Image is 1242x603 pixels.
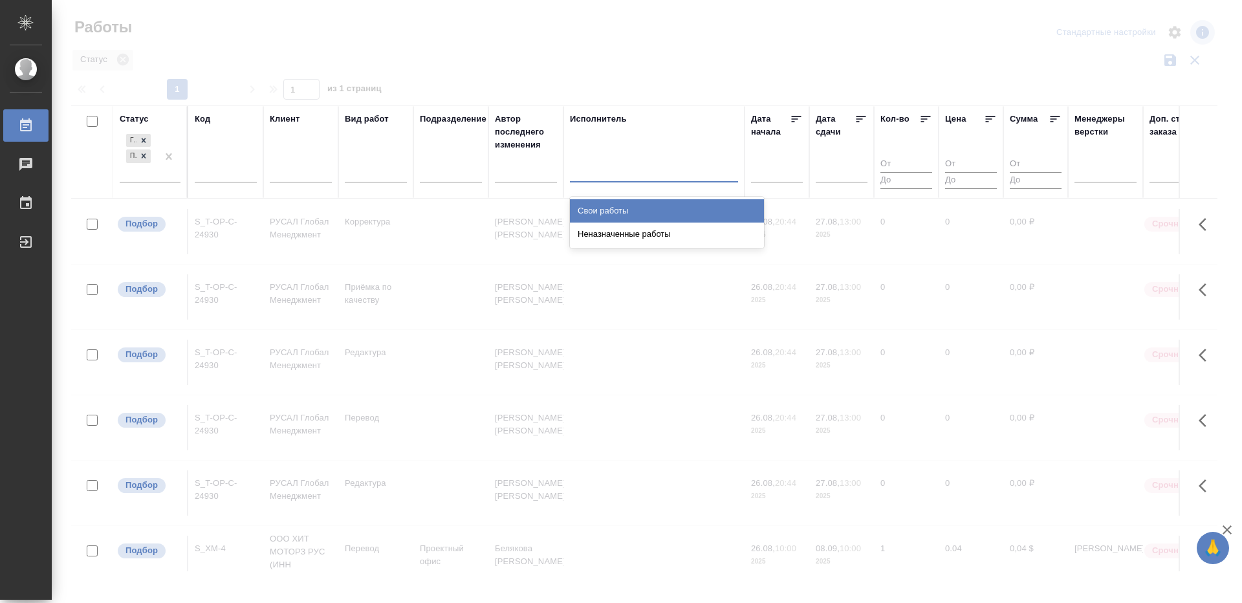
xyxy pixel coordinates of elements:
[116,542,180,560] div: Можно подбирать исполнителей
[816,113,855,138] div: Дата сдачи
[1191,405,1222,436] button: Здесь прячутся важные кнопки
[1010,172,1062,188] input: До
[570,223,764,246] div: Неназначенные работы
[125,544,158,557] p: Подбор
[116,281,180,298] div: Можно подбирать исполнителей
[1074,113,1137,138] div: Менеджеры верстки
[126,134,136,148] div: Готов к работе
[116,477,180,494] div: Можно подбирать исполнителей
[945,172,997,188] input: До
[125,479,158,492] p: Подбор
[945,113,966,126] div: Цена
[420,113,486,126] div: Подразделение
[1191,470,1222,501] button: Здесь прячутся важные кнопки
[1191,340,1222,371] button: Здесь прячутся важные кнопки
[116,346,180,364] div: Можно подбирать исполнителей
[880,113,910,126] div: Кол-во
[126,149,136,163] div: Подбор
[195,113,210,126] div: Код
[945,157,997,173] input: От
[125,133,152,149] div: Готов к работе, Подбор
[125,413,158,426] p: Подбор
[1191,536,1222,567] button: Здесь прячутся важные кнопки
[495,113,557,151] div: Автор последнего изменения
[570,113,627,126] div: Исполнитель
[116,411,180,429] div: Можно подбирать исполнителей
[880,157,932,173] input: От
[1197,532,1229,564] button: 🙏
[880,172,932,188] input: До
[125,217,158,230] p: Подбор
[125,348,158,361] p: Подбор
[345,113,389,126] div: Вид работ
[125,283,158,296] p: Подбор
[120,113,149,126] div: Статус
[1010,157,1062,173] input: От
[1149,113,1217,138] div: Доп. статус заказа
[125,148,152,164] div: Готов к работе, Подбор
[751,113,790,138] div: Дата начала
[570,199,764,223] div: Свои работы
[116,215,180,233] div: Можно подбирать исполнителей
[1010,113,1038,126] div: Сумма
[1202,534,1224,562] span: 🙏
[1191,209,1222,240] button: Здесь прячутся важные кнопки
[1191,274,1222,305] button: Здесь прячутся важные кнопки
[270,113,300,126] div: Клиент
